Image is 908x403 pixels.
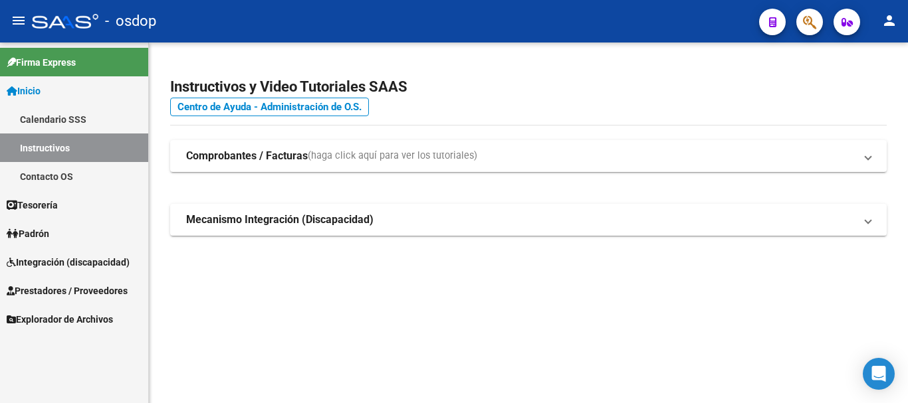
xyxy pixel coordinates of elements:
[308,149,477,163] span: (haga click aquí para ver los tutoriales)
[881,13,897,29] mat-icon: person
[7,226,49,241] span: Padrón
[170,74,887,100] h2: Instructivos y Video Tutoriales SAAS
[11,13,27,29] mat-icon: menu
[105,7,156,36] span: - osdop
[7,55,76,70] span: Firma Express
[7,283,128,298] span: Prestadores / Proveedores
[170,140,887,172] mat-expansion-panel-header: Comprobantes / Facturas(haga click aquí para ver los tutoriales)
[7,312,113,327] span: Explorador de Archivos
[7,255,130,270] span: Integración (discapacidad)
[186,212,374,227] strong: Mecanismo Integración (Discapacidad)
[170,98,369,116] a: Centro de Ayuda - Administración de O.S.
[170,204,887,236] mat-expansion-panel-header: Mecanismo Integración (Discapacidad)
[186,149,308,163] strong: Comprobantes / Facturas
[7,198,58,212] span: Tesorería
[7,84,41,98] span: Inicio
[863,358,895,390] div: Open Intercom Messenger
